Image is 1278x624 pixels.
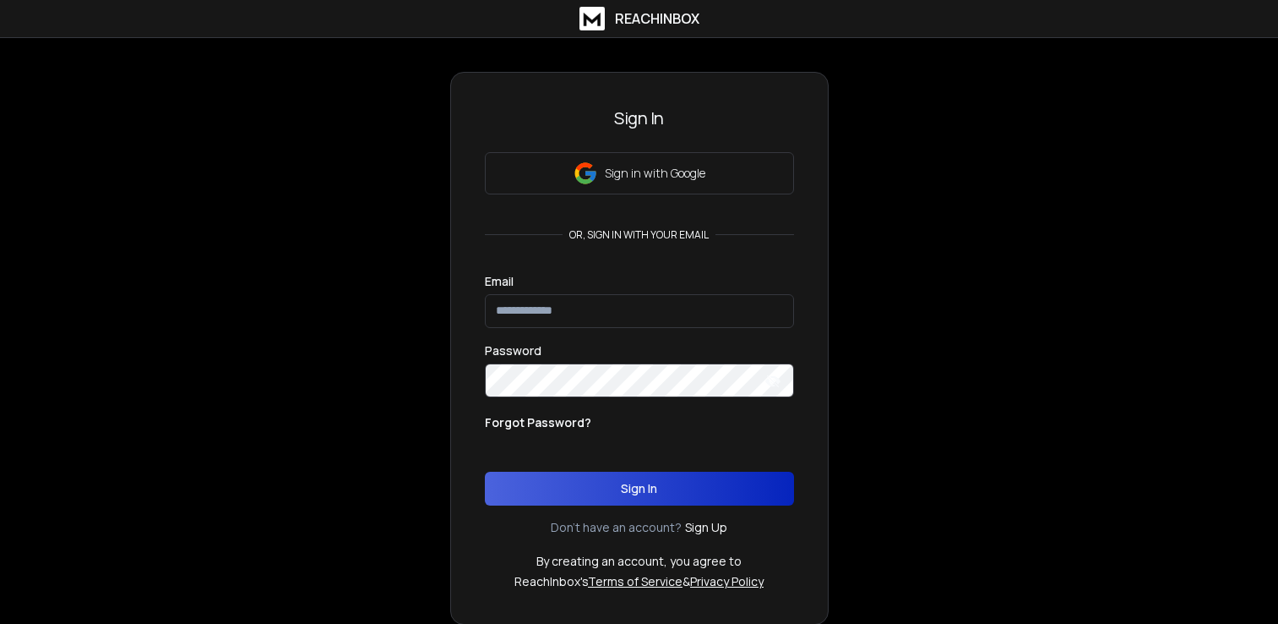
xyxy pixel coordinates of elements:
p: Don't have an account? [551,519,682,536]
a: Terms of Service [588,573,683,589]
h1: ReachInbox [615,8,699,29]
p: or, sign in with your email [563,228,715,242]
p: ReachInbox's & [514,573,764,590]
a: Privacy Policy [690,573,764,589]
h3: Sign In [485,107,794,130]
label: Password [485,345,541,357]
p: Sign in with Google [605,165,705,182]
a: Sign Up [685,519,727,536]
p: By creating an account, you agree to [536,553,742,570]
a: ReachInbox [579,7,699,30]
button: Sign In [485,472,794,506]
img: logo [579,7,605,30]
button: Sign in with Google [485,152,794,194]
p: Forgot Password? [485,414,591,431]
label: Email [485,276,514,287]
